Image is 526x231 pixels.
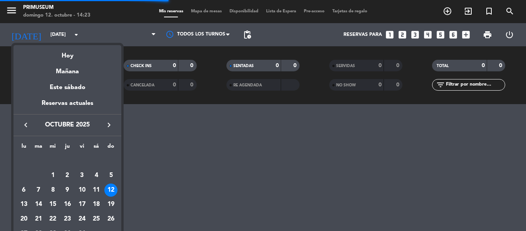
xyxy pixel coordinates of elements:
[75,212,89,226] div: 24
[104,212,118,226] td: 26 de octubre de 2025
[46,198,59,211] div: 15
[89,197,104,212] td: 18 de octubre de 2025
[45,142,60,154] th: miércoles
[104,142,118,154] th: domingo
[61,184,74,197] div: 9
[45,183,60,197] td: 8 de octubre de 2025
[89,142,104,154] th: sábado
[46,184,59,197] div: 8
[75,183,89,197] td: 10 de octubre de 2025
[31,142,46,154] th: martes
[17,153,118,168] td: OCT.
[61,212,74,226] div: 23
[13,61,121,77] div: Mañana
[75,212,89,226] td: 24 de octubre de 2025
[61,198,74,211] div: 16
[45,168,60,183] td: 1 de octubre de 2025
[60,212,75,226] td: 23 de octubre de 2025
[17,212,30,226] div: 20
[90,169,103,182] div: 4
[17,197,31,212] td: 13 de octubre de 2025
[32,198,45,211] div: 14
[104,184,117,197] div: 12
[13,45,121,61] div: Hoy
[19,120,33,130] button: keyboard_arrow_left
[31,197,46,212] td: 14 de octubre de 2025
[90,184,103,197] div: 11
[17,184,30,197] div: 6
[90,198,103,211] div: 18
[89,168,104,183] td: 4 de octubre de 2025
[60,183,75,197] td: 9 de octubre de 2025
[104,168,118,183] td: 5 de octubre de 2025
[102,120,116,130] button: keyboard_arrow_right
[17,142,31,154] th: lunes
[31,183,46,197] td: 7 de octubre de 2025
[61,169,74,182] div: 2
[17,198,30,211] div: 13
[104,183,118,197] td: 12 de octubre de 2025
[17,183,31,197] td: 6 de octubre de 2025
[13,98,121,114] div: Reservas actuales
[75,198,89,211] div: 17
[60,142,75,154] th: jueves
[32,212,45,226] div: 21
[104,198,117,211] div: 19
[13,77,121,98] div: Este sábado
[89,183,104,197] td: 11 de octubre de 2025
[75,197,89,212] td: 17 de octubre de 2025
[46,212,59,226] div: 22
[21,120,30,130] i: keyboard_arrow_left
[45,212,60,226] td: 22 de octubre de 2025
[104,120,114,130] i: keyboard_arrow_right
[75,168,89,183] td: 3 de octubre de 2025
[89,212,104,226] td: 25 de octubre de 2025
[46,169,59,182] div: 1
[75,184,89,197] div: 10
[45,197,60,212] td: 15 de octubre de 2025
[17,212,31,226] td: 20 de octubre de 2025
[104,197,118,212] td: 19 de octubre de 2025
[104,212,117,226] div: 26
[90,212,103,226] div: 25
[60,197,75,212] td: 16 de octubre de 2025
[75,169,89,182] div: 3
[104,169,117,182] div: 5
[33,120,102,130] span: octubre 2025
[60,168,75,183] td: 2 de octubre de 2025
[32,184,45,197] div: 7
[75,142,89,154] th: viernes
[31,212,46,226] td: 21 de octubre de 2025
